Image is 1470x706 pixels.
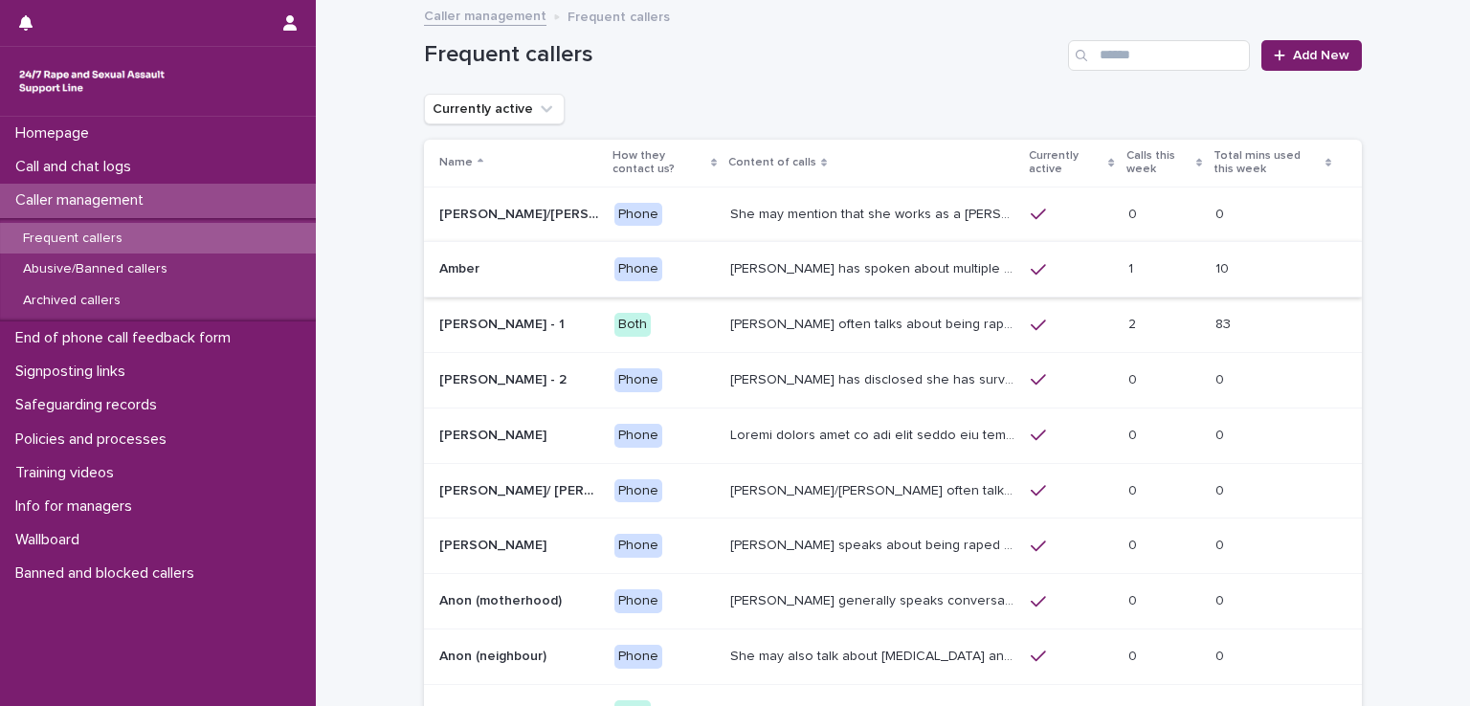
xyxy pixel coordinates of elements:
p: Andrew shared that he has been raped and beaten by a group of men in or near his home twice withi... [730,424,1019,444]
div: Phone [614,424,662,448]
div: Phone [614,257,662,281]
p: Call and chat logs [8,158,146,176]
p: 0 [1215,368,1228,388]
p: Homepage [8,124,104,143]
p: Total mins used this week [1214,145,1321,181]
div: Phone [614,534,662,558]
p: Anna/Emma often talks about being raped at gunpoint at the age of 13/14 by her ex-partner, aged 1... [730,479,1019,499]
tr: Anon (motherhood)Anon (motherhood) Phone[PERSON_NAME] generally speaks conversationally about man... [424,574,1362,629]
h1: Frequent callers [424,41,1060,69]
tr: [PERSON_NAME][PERSON_NAME] PhoneLoremi dolors amet co adi elit seddo eiu tempor in u labor et dol... [424,408,1362,463]
p: 0 [1128,479,1141,499]
p: Signposting links [8,363,141,381]
div: Phone [614,368,662,392]
div: Phone [614,479,662,503]
p: Abusive/Banned callers [8,261,183,277]
p: 2 [1128,313,1140,333]
p: Amy has disclosed she has survived two rapes, one in the UK and the other in Australia in 2013. S... [730,368,1019,388]
img: rhQMoQhaT3yELyF149Cw [15,62,168,100]
p: [PERSON_NAME] [439,534,550,554]
p: End of phone call feedback form [8,329,246,347]
p: Frequent callers [8,231,138,247]
p: Amber has spoken about multiple experiences of sexual abuse. Amber told us she is now 18 (as of 0... [730,257,1019,277]
tr: [PERSON_NAME]/[PERSON_NAME] (Anon/'I don't know'/'I can't remember')[PERSON_NAME]/[PERSON_NAME] (... [424,187,1362,242]
div: Phone [614,645,662,669]
div: Phone [614,589,662,613]
p: Currently active [1029,145,1103,181]
p: Wallboard [8,531,95,549]
p: 1 [1128,257,1137,277]
tr: AmberAmber Phone[PERSON_NAME] has spoken about multiple experiences of [MEDICAL_DATA]. [PERSON_NA... [424,242,1362,298]
p: Policies and processes [8,430,182,449]
p: Archived callers [8,293,136,309]
p: Name [439,152,473,173]
div: Both [614,313,651,337]
p: Content of calls [728,152,816,173]
p: [PERSON_NAME] - 1 [439,313,568,333]
tr: [PERSON_NAME][PERSON_NAME] Phone[PERSON_NAME] speaks about being raped and abused by the police a... [424,518,1362,574]
p: Banned and blocked callers [8,564,210,583]
p: [PERSON_NAME] [439,424,550,444]
input: Search [1068,40,1250,71]
p: Training videos [8,464,129,482]
p: Info for managers [8,497,147,516]
a: Add New [1261,40,1362,71]
p: Anon (motherhood) [439,589,566,609]
p: Calls this week [1126,145,1192,181]
p: Caller speaks about being raped and abused by the police and her ex-husband of 20 years. She has ... [730,534,1019,554]
p: 0 [1215,424,1228,444]
button: Currently active [424,94,565,124]
p: 0 [1215,645,1228,665]
p: 0 [1215,203,1228,223]
tr: Anon (neighbour)Anon (neighbour) PhoneShe may also talk about [MEDICAL_DATA] and about currently ... [424,629,1362,684]
p: [PERSON_NAME]/ [PERSON_NAME] [439,479,603,499]
p: 83 [1215,313,1235,333]
tr: [PERSON_NAME]/ [PERSON_NAME][PERSON_NAME]/ [PERSON_NAME] Phone[PERSON_NAME]/[PERSON_NAME] often t... [424,463,1362,518]
p: 0 [1215,589,1228,609]
p: 0 [1128,645,1141,665]
p: Abbie/Emily (Anon/'I don't know'/'I can't remember') [439,203,603,223]
p: Caller generally speaks conversationally about many different things in her life and rarely speak... [730,589,1019,609]
p: 0 [1128,589,1141,609]
tr: [PERSON_NAME] - 2[PERSON_NAME] - 2 Phone[PERSON_NAME] has disclosed she has survived two rapes, o... [424,352,1362,408]
p: She may mention that she works as a Nanny, looking after two children. Abbie / Emily has let us k... [730,203,1019,223]
p: 0 [1215,479,1228,499]
p: How they contact us? [612,145,706,181]
span: Add New [1293,49,1349,62]
tr: [PERSON_NAME] - 1[PERSON_NAME] - 1 Both[PERSON_NAME] often talks about being raped a night before... [424,298,1362,353]
a: Caller management [424,4,546,26]
p: 0 [1128,424,1141,444]
p: 0 [1128,203,1141,223]
p: 0 [1128,368,1141,388]
p: Caller management [8,191,159,210]
p: 10 [1215,257,1233,277]
p: 0 [1215,534,1228,554]
div: Phone [614,203,662,227]
p: Frequent callers [568,5,670,26]
p: She may also talk about child sexual abuse and about currently being physically disabled. She has... [730,645,1019,665]
p: 0 [1128,534,1141,554]
p: [PERSON_NAME] - 2 [439,368,570,388]
p: Amber [439,257,483,277]
p: Amy often talks about being raped a night before or 2 weeks ago or a month ago. She also makes re... [730,313,1019,333]
p: Safeguarding records [8,396,172,414]
p: Anon (neighbour) [439,645,550,665]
